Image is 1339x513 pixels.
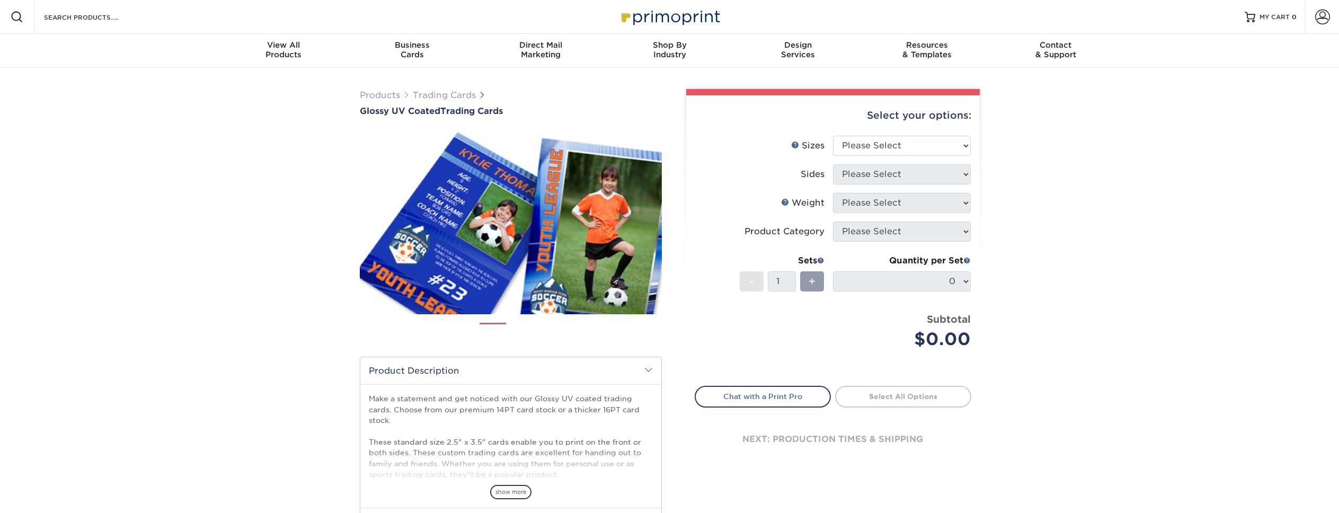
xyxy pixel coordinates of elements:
input: SEARCH PRODUCTS..... [43,11,146,23]
a: DesignServices [734,34,863,68]
a: Contact& Support [991,34,1120,68]
a: BusinessCards [348,34,476,68]
span: Resources [863,40,991,50]
div: Products [219,40,348,59]
a: Trading Cards [413,90,476,100]
a: Select All Options [835,386,971,407]
strong: Subtotal [927,313,971,325]
span: - [749,273,754,289]
img: Trading Cards 02 [515,319,542,345]
a: Shop ByIndustry [605,34,734,68]
div: Industry [605,40,734,59]
img: Glossy UV Coated 01 [360,117,662,326]
div: next: production times & shipping [695,408,971,471]
div: Select your options: [695,95,971,136]
span: Direct Mail [476,40,605,50]
span: MY CART [1260,13,1290,22]
span: show more [490,485,531,499]
div: Sets [740,254,824,267]
div: Sizes [791,139,824,152]
span: Design [734,40,863,50]
div: Product Category [744,225,824,238]
div: Quantity per Set [833,254,971,267]
div: Weight [781,197,824,209]
a: Chat with a Print Pro [695,386,831,407]
div: Sides [801,168,824,181]
div: & Templates [863,40,991,59]
span: Glossy UV Coated [360,106,440,116]
a: Resources& Templates [863,34,991,68]
div: Cards [348,40,476,59]
h2: Product Description [360,357,661,384]
div: Services [734,40,863,59]
div: & Support [991,40,1120,59]
a: Products [360,90,400,100]
div: Marketing [476,40,605,59]
h1: Trading Cards [360,106,662,116]
img: Primoprint [617,5,723,28]
div: $0.00 [841,326,971,352]
span: 0 [1292,13,1297,21]
a: Direct MailMarketing [476,34,605,68]
span: Shop By [605,40,734,50]
img: Trading Cards 01 [480,319,506,346]
a: Glossy UV CoatedTrading Cards [360,106,662,116]
span: Business [348,40,476,50]
span: Contact [991,40,1120,50]
span: View All [219,40,348,50]
a: View AllProducts [219,34,348,68]
span: + [809,273,815,289]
